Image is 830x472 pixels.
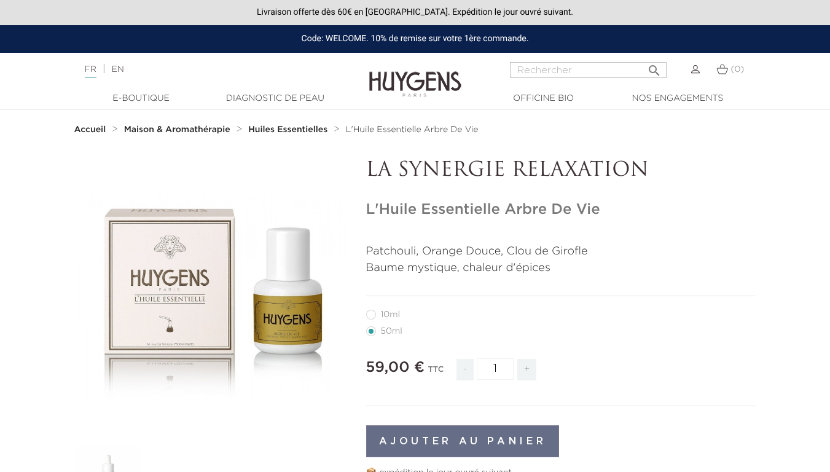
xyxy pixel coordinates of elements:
a: L'Huile Essentielle Arbre De Vie [346,125,479,135]
a: Accueil [74,125,109,135]
a: Officine Bio [482,92,605,105]
a: E-Boutique [80,92,203,105]
a: Nos engagements [616,92,739,105]
div: | [79,62,337,77]
span: 59,00 € [366,360,425,375]
img: Huygens [369,52,461,99]
p: Baume mystique, chaleur d'épices [366,260,756,277]
a: FR [85,65,96,78]
span: (0) [730,65,744,74]
i:  [647,60,662,74]
a: Huiles Essentielles [248,125,331,135]
a: EN [111,65,123,74]
span: + [517,359,537,380]
input: Quantité [477,358,514,380]
span: - [456,359,474,380]
div: TTC [428,356,444,390]
button: Ajouter au panier [366,425,560,457]
strong: Accueil [74,125,106,134]
h1: L'Huile Essentielle Arbre De Vie [366,201,756,219]
input: Rechercher [510,62,667,78]
button:  [643,58,665,75]
strong: Huiles Essentielles [248,125,327,134]
span: L'Huile Essentielle Arbre De Vie [346,125,479,134]
label: 10ml [366,310,415,320]
label: 50ml [366,326,417,336]
a: Maison & Aromathérapie [124,125,233,135]
p: LA SYNERGIE RELAXATION [366,159,756,183]
a: Diagnostic de peau [214,92,337,105]
p: Patchouli, Orange Douce, Clou de Girofle [366,243,756,260]
strong: Maison & Aromathérapie [124,125,230,134]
